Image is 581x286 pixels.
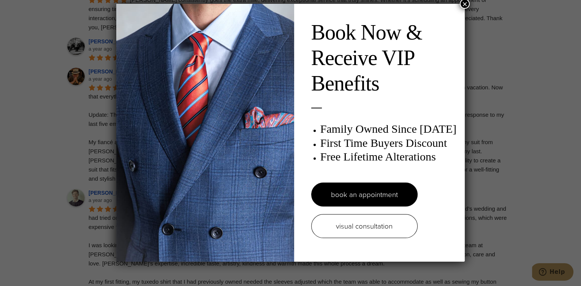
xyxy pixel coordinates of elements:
[311,20,458,97] h2: Book Now & Receive VIP Benefits
[320,136,458,150] h3: First Time Buyers Discount
[320,122,458,136] h3: Family Owned Since [DATE]
[311,214,418,238] a: visual consultation
[17,5,33,12] span: Help
[320,150,458,164] h3: Free Lifetime Alterations
[311,183,418,207] a: book an appointment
